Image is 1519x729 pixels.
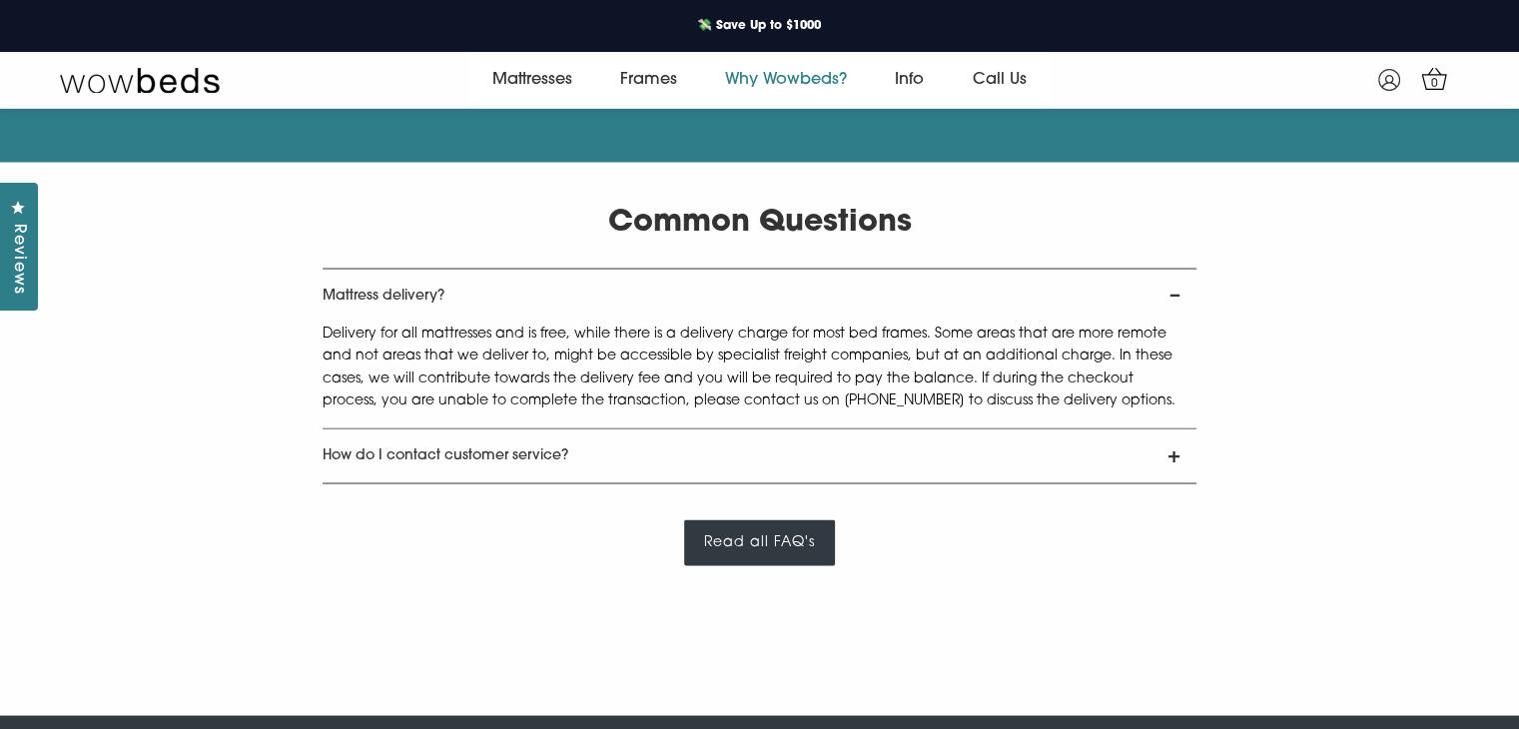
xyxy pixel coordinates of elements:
[323,323,1196,428] div: Delivery for all mattresses and is free, while there is a delivery charge for most bed frames. So...
[871,52,948,108] a: Info
[60,66,220,94] img: Wow Beds Logo
[596,52,701,108] a: Frames
[468,52,596,108] a: Mattresses
[1425,74,1445,94] span: 0
[5,224,31,295] span: Reviews
[40,202,1479,243] h2: Common Questions
[701,52,871,108] a: Why Wowbeds?
[948,52,1050,108] a: Call Us
[323,428,1196,482] a: How do I contact customer service?
[684,519,835,564] a: Read all FAQ's
[323,269,1196,323] a: Mattress delivery?
[681,13,837,39] a: 💸 Save Up to $1000
[1417,61,1452,96] a: 0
